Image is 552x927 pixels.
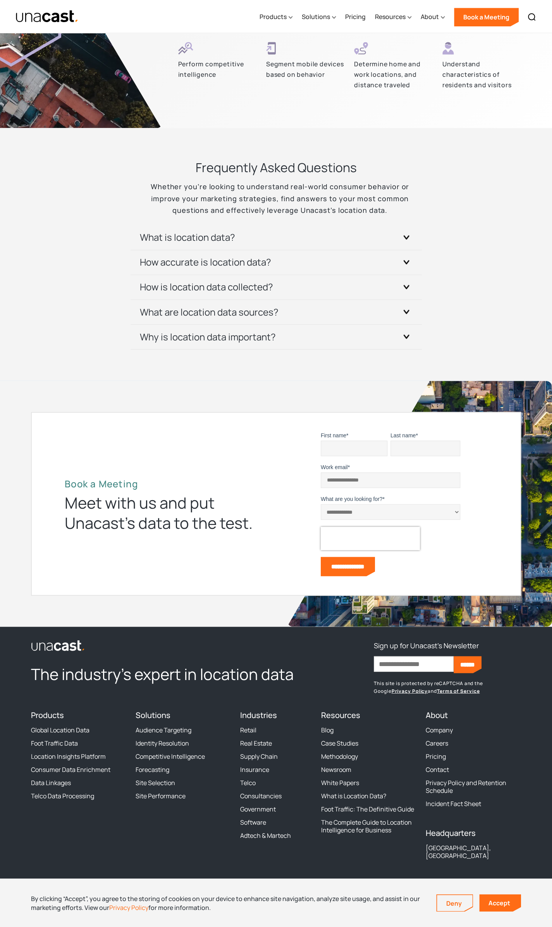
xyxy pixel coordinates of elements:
[345,1,366,33] a: Pricing
[31,792,94,799] a: Telco Data Processing
[426,710,521,720] h4: About
[437,895,473,911] a: Deny
[321,527,420,550] iframe: reCAPTCHA
[302,12,330,21] div: Solutions
[321,739,358,747] a: Case Studies
[31,664,312,684] h2: The industry’s expert in location data
[31,739,78,747] a: Foot Traffic Data
[136,752,205,760] a: Competitive Intelligence
[426,844,521,859] div: [GEOGRAPHIC_DATA], [GEOGRAPHIC_DATA]
[260,12,287,21] div: Products
[321,710,416,720] h4: Resources
[140,306,279,318] h3: What are location data sources?
[31,639,312,651] a: link to the homepage
[136,765,169,773] a: Forecasting
[390,432,416,438] span: Last name
[426,739,448,747] a: Careers
[140,281,273,293] h3: How is location data collected?
[136,739,189,747] a: Identity Resolution
[131,181,421,216] p: Whether you’re looking to understand real-world consumer behavior or improve your marketing strat...
[240,726,256,734] a: Retail
[136,779,175,786] a: Site Selection
[321,752,358,760] a: Methodology
[442,59,521,90] p: Understand characteristics of residents and visitors
[240,831,291,839] a: Adtech & Martech
[321,495,383,502] span: What are you looking for?
[321,464,348,470] span: Work email
[240,805,276,813] a: Government
[391,687,428,694] a: Privacy Policy
[31,894,425,911] div: By clicking “Accept”, you agree to the storing of cookies on your device to enhance site navigati...
[31,779,71,786] a: Data Linkages
[240,752,278,760] a: Supply Chain
[136,709,170,720] a: Solutions
[421,1,445,33] div: About
[15,10,79,23] img: Unacast text logo
[240,739,272,747] a: Real Estate
[426,752,446,760] a: Pricing
[178,59,257,79] p: Perform competitive intelligence
[140,256,271,268] h3: How accurate is location data?
[421,12,439,21] div: About
[240,818,266,826] a: Software
[31,640,85,651] img: Unacast logo
[321,805,414,813] a: Foot Traffic: The Definitive Guide
[31,709,64,720] a: Products
[266,59,345,79] p: Segment mobile devices based on behavior
[136,726,191,734] a: Audience Targeting
[136,792,186,799] a: Site Performance
[31,765,110,773] a: Consumer Data Enrichment
[287,381,552,627] img: bird's eye view of the city
[426,765,449,773] a: Contact
[109,903,148,911] a: Privacy Policy
[240,792,282,799] a: Consultancies
[31,752,106,760] a: Location Insights Platform
[426,828,521,837] h4: Headquarters
[374,679,521,695] p: This site is protected by reCAPTCHA and the Google and
[375,1,411,33] div: Resources
[321,432,346,438] span: First name
[240,779,256,786] a: Telco
[196,159,357,176] h3: Frequently Asked Questions
[437,687,480,694] a: Terms of Service
[527,12,537,22] img: Search icon
[302,1,336,33] div: Solutions
[31,726,89,734] a: Global Location Data
[479,894,521,911] a: Accept
[354,59,433,90] p: Determine home and work locations, and distance traveled
[426,726,453,734] a: Company
[375,12,406,21] div: Resources
[426,799,481,807] a: Incident Fact Sheet
[140,231,235,243] h3: What is location data?
[140,330,276,343] h3: Why is location data important?
[15,10,79,23] a: home
[65,492,266,533] div: Meet with us and put Unacast’s data to the test.
[65,478,266,489] h2: Book a Meeting
[426,779,521,794] a: Privacy Policy and Retention Schedule
[260,1,292,33] div: Products
[240,765,269,773] a: Insurance
[321,818,416,834] a: The Complete Guide to Location Intelligence for Business
[321,726,334,734] a: Blog
[321,792,386,799] a: What is Location Data?
[240,710,312,720] h4: Industries
[454,8,519,26] a: Book a Meeting
[321,765,351,773] a: Newsroom
[321,779,359,786] a: White Papers
[374,639,479,651] h3: Sign up for Unacast's Newsletter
